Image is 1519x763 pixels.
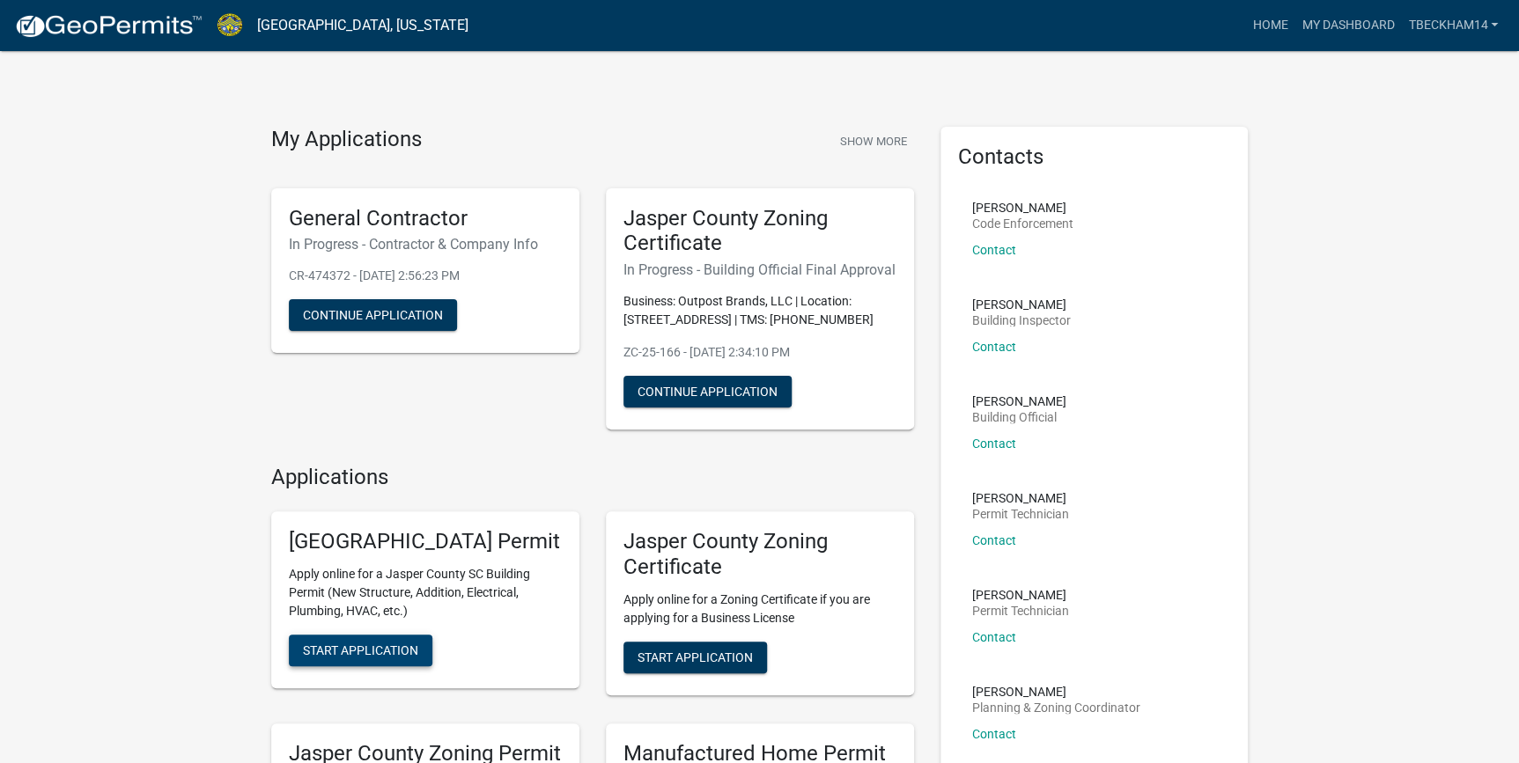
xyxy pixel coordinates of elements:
p: [PERSON_NAME] [972,492,1069,504]
a: Contact [972,727,1016,741]
button: Continue Application [623,376,792,407]
p: Building Inspector [972,314,1071,326]
a: Contact [972,533,1016,547]
a: My Dashboard [1294,9,1401,42]
h4: My Applications [271,127,422,153]
h5: Jasper County Zoning Certificate [623,206,896,257]
p: Apply online for a Zoning Certificate if you are applying for a Business License [623,591,896,627]
a: Contact [972,243,1016,257]
p: Code Enforcement [972,217,1073,230]
h6: In Progress - Contractor & Company Info [289,236,562,253]
button: Show More [833,127,914,156]
button: Start Application [623,642,767,673]
h5: Jasper County Zoning Certificate [623,529,896,580]
p: Apply online for a Jasper County SC Building Permit (New Structure, Addition, Electrical, Plumbin... [289,565,562,620]
h5: General Contractor [289,206,562,231]
p: [PERSON_NAME] [972,202,1073,214]
h6: In Progress - Building Official Final Approval [623,261,896,278]
p: Permit Technician [972,508,1069,520]
span: Start Application [638,649,753,664]
button: Continue Application [289,299,457,331]
a: Contact [972,437,1016,451]
h4: Applications [271,465,914,490]
p: CR-474372 - [DATE] 2:56:23 PM [289,267,562,285]
p: Permit Technician [972,605,1069,617]
p: Planning & Zoning Coordinator [972,701,1140,714]
img: Jasper County, South Carolina [217,13,243,37]
a: Contact [972,630,1016,644]
p: [PERSON_NAME] [972,395,1066,407]
a: Contact [972,340,1016,354]
p: [PERSON_NAME] [972,298,1071,311]
p: ZC-25-166 - [DATE] 2:34:10 PM [623,343,896,362]
button: Start Application [289,635,432,666]
a: tbeckham14 [1401,9,1505,42]
p: [PERSON_NAME] [972,589,1069,601]
h5: [GEOGRAPHIC_DATA] Permit [289,529,562,554]
h5: Contacts [958,144,1231,170]
p: Building Official [972,411,1066,423]
p: Business: Outpost Brands, LLC | Location: [STREET_ADDRESS] | TMS: [PHONE_NUMBER] [623,292,896,329]
a: Home [1245,9,1294,42]
a: [GEOGRAPHIC_DATA], [US_STATE] [257,11,468,40]
p: [PERSON_NAME] [972,686,1140,698]
span: Start Application [303,642,418,657]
